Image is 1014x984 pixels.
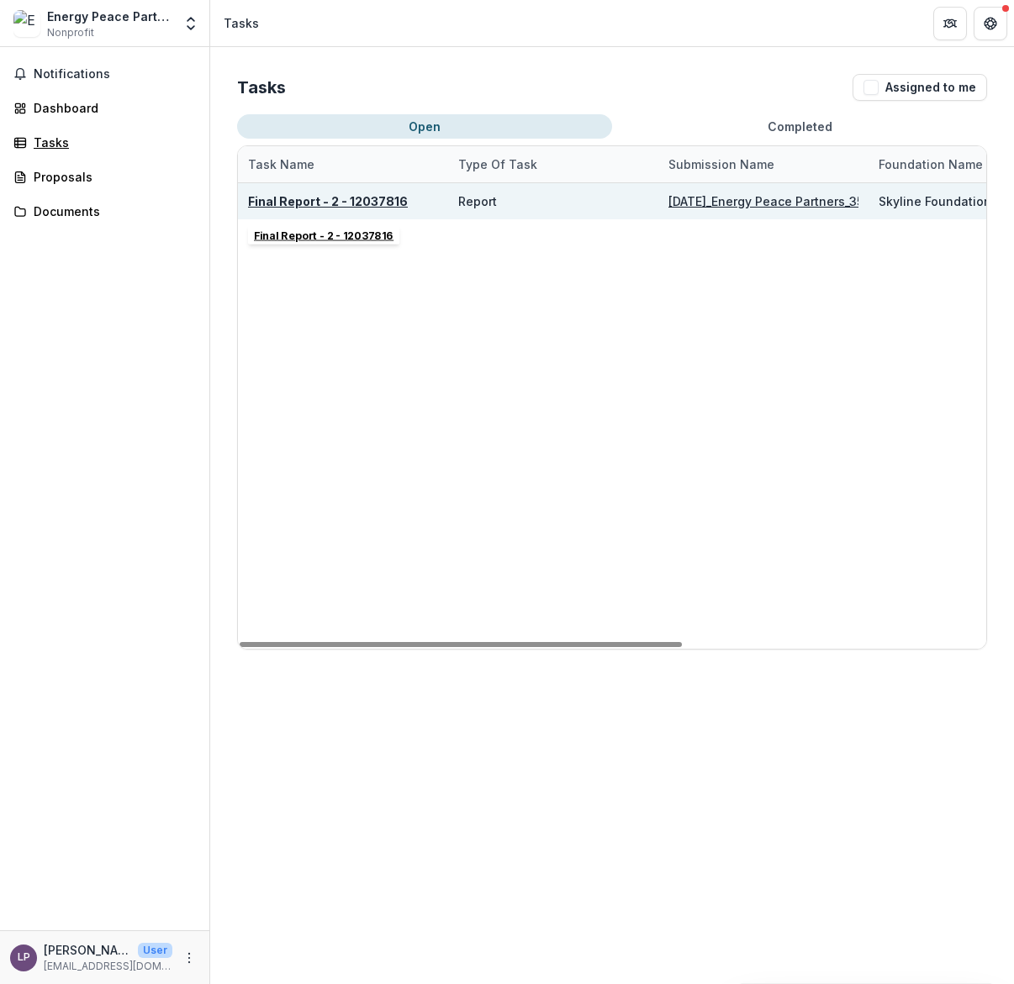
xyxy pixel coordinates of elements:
[47,25,94,40] span: Nonprofit
[47,8,172,25] div: Energy Peace Partners
[13,10,40,37] img: Energy Peace Partners
[238,146,448,182] div: Task Name
[179,948,199,968] button: More
[238,155,325,173] div: Task Name
[612,114,987,139] button: Completed
[974,7,1007,40] button: Get Help
[237,114,612,139] button: Open
[853,74,987,101] button: Assigned to me
[18,952,30,963] div: Lindsey Padjen
[869,155,993,173] div: Foundation Name
[217,11,266,35] nav: breadcrumb
[7,129,203,156] a: Tasks
[658,155,784,173] div: Submission Name
[44,941,131,959] p: [PERSON_NAME]
[34,203,189,220] div: Documents
[879,192,991,210] div: Skyline Foundation
[658,146,869,182] div: Submission Name
[248,194,408,208] a: Final Report - 2 - 12037816
[7,197,203,225] a: Documents
[7,61,203,87] button: Notifications
[668,194,894,208] a: [DATE]_Energy Peace Partners_350000
[179,7,203,40] button: Open entity switcher
[448,146,658,182] div: Type of Task
[7,94,203,122] a: Dashboard
[237,77,286,97] h2: Tasks
[224,14,259,32] div: Tasks
[933,7,967,40] button: Partners
[34,134,189,151] div: Tasks
[7,163,203,191] a: Proposals
[34,168,189,186] div: Proposals
[34,67,196,82] span: Notifications
[448,155,547,173] div: Type of Task
[34,99,189,117] div: Dashboard
[458,192,497,210] div: Report
[138,943,172,958] p: User
[44,959,172,974] p: [EMAIL_ADDRESS][DOMAIN_NAME]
